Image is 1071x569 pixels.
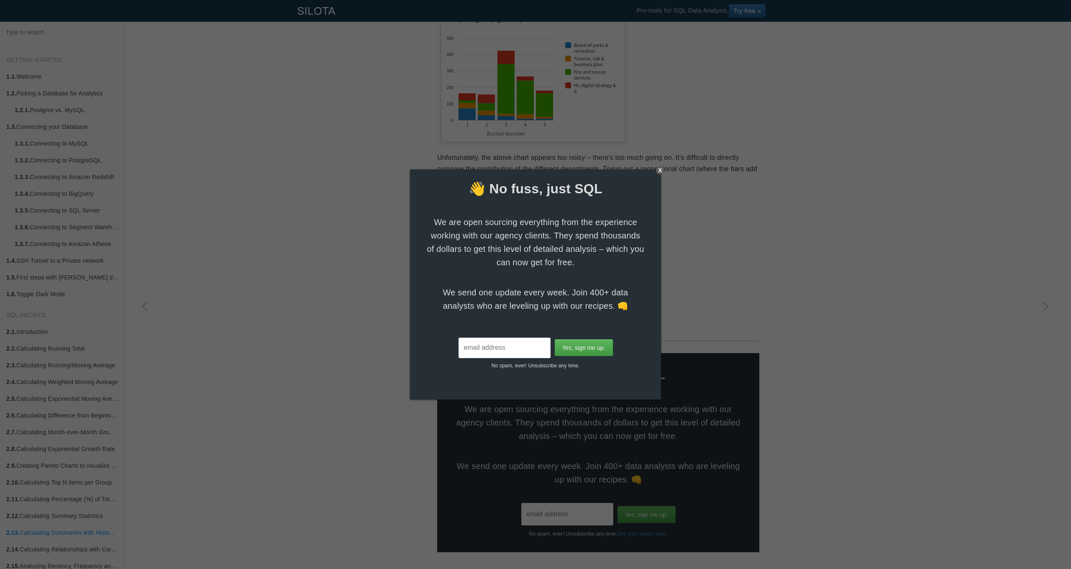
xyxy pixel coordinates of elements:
div: X [656,166,664,174]
span: We send one update every week. Join 400+ data analysts who are leveling up with our recipes. 👊 [427,286,644,313]
iframe: Drift Widget Chat Controller [1029,527,1061,559]
span: 👋 No fuss, just SQL [410,179,661,199]
input: Yes, sign me up. [555,339,613,356]
span: We are open sourcing everything from the experience working with our agency clients. They spend t... [427,215,644,269]
p: No spam, ever! Unsubscribe any time. [410,358,661,369]
input: email address [459,338,551,358]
